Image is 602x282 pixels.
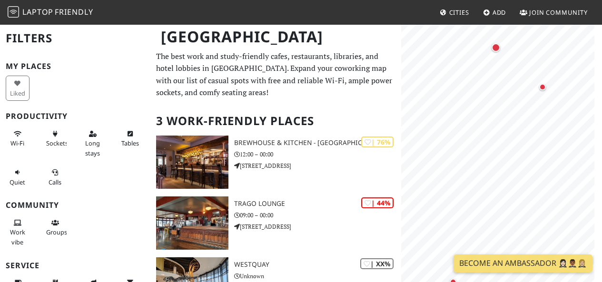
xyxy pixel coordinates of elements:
a: Trago Lounge | 44% Trago Lounge 09:00 – 00:00 [STREET_ADDRESS] [150,196,401,250]
img: LaptopFriendly [8,6,19,18]
span: Video/audio calls [49,178,61,186]
a: Join Community [516,4,592,21]
div: | XX% [360,258,394,269]
div: Map marker [490,41,502,54]
p: [STREET_ADDRESS] [234,222,401,231]
h2: 3 Work-Friendly Places [156,107,395,136]
img: Trago Lounge [156,196,228,250]
h3: Westquay [234,261,401,269]
a: LaptopFriendly LaptopFriendly [8,4,93,21]
span: Friendly [55,7,93,17]
p: [STREET_ADDRESS] [234,161,401,170]
span: Long stays [85,139,100,157]
h3: Service [6,261,145,270]
span: Power sockets [46,139,68,147]
span: Laptop [22,7,53,17]
p: 09:00 – 00:00 [234,211,401,220]
a: Brewhouse & Kitchen - Southampton | 76% Brewhouse & Kitchen - [GEOGRAPHIC_DATA] 12:00 – 00:00 [ST... [150,136,401,189]
h3: Productivity [6,112,145,121]
a: Add [479,4,510,21]
button: Wi-Fi [6,126,30,151]
span: Add [493,8,506,17]
div: | 76% [361,136,394,147]
span: Group tables [46,228,67,236]
span: Work-friendly tables [121,139,139,147]
button: Work vibe [6,215,30,250]
h1: [GEOGRAPHIC_DATA] [153,24,399,50]
p: Unknown [234,272,401,281]
h3: Community [6,201,145,210]
img: Brewhouse & Kitchen - Southampton [156,136,228,189]
a: Cities [436,4,473,21]
button: Quiet [6,165,30,190]
span: Quiet [10,178,25,186]
span: Stable Wi-Fi [10,139,24,147]
button: Tables [118,126,142,151]
button: Long stays [81,126,105,161]
a: Become an Ambassador 🤵🏻‍♀️🤵🏾‍♂️🤵🏼‍♀️ [454,254,592,272]
p: The best work and study-friendly cafes, restaurants, libraries, and hotel lobbies in [GEOGRAPHIC_... [156,50,395,99]
button: Sockets [43,126,67,151]
span: People working [10,228,25,246]
button: Groups [43,215,67,240]
p: 12:00 – 00:00 [234,150,401,159]
h3: My Places [6,62,145,71]
h3: Trago Lounge [234,200,401,208]
span: Cities [449,8,469,17]
div: | 44% [361,197,394,208]
div: Map marker [537,81,548,93]
span: Join Community [529,8,588,17]
button: Calls [43,165,67,190]
h2: Filters [6,24,145,53]
h3: Brewhouse & Kitchen - [GEOGRAPHIC_DATA] [234,139,401,147]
